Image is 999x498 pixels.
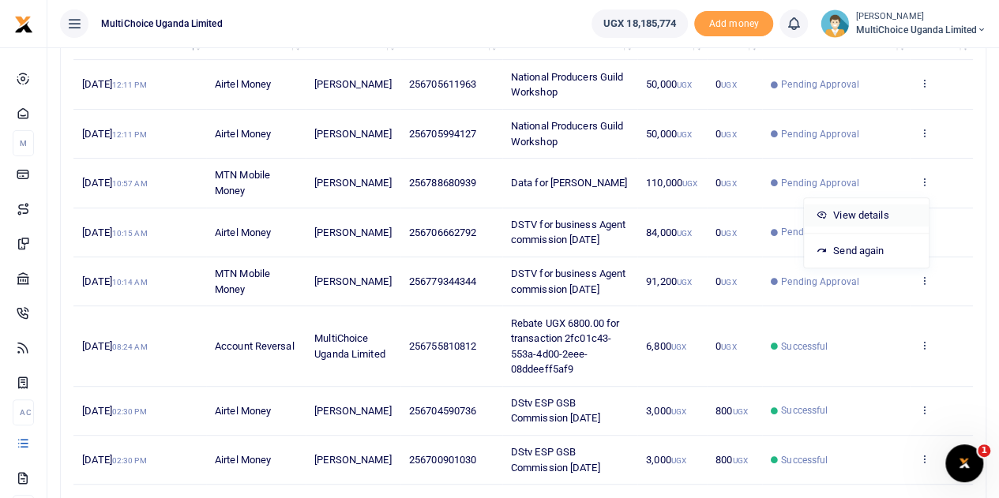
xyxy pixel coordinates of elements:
li: Toup your wallet [694,11,773,37]
a: Send again [804,240,929,262]
span: [DATE] [82,340,147,352]
span: [DATE] [82,227,147,238]
span: Pending Approval [781,176,859,190]
small: UGX [677,229,692,238]
span: National Producers Guild Workshop [511,71,623,99]
span: 256705611963 [409,78,476,90]
span: DSTV for business Agent commission [DATE] [511,219,625,246]
span: 256706662792 [409,227,476,238]
small: UGX [721,229,736,238]
span: [PERSON_NAME] [314,128,391,140]
span: 84,000 [646,227,692,238]
span: 256755810812 [409,340,476,352]
span: 91,200 [646,275,692,287]
li: Wallet ballance [585,9,694,38]
span: 0 [715,227,736,238]
small: 02:30 PM [112,407,147,416]
img: logo-small [14,15,33,34]
li: Ac [13,399,34,425]
span: Pending Approval [781,275,859,289]
span: Airtel Money [215,405,271,417]
span: Airtel Money [215,454,271,466]
span: 0 [715,275,736,287]
small: UGX [682,179,697,188]
small: UGX [732,456,747,465]
span: Successful [781,403,828,417]
small: UGX [677,278,692,286]
span: 256779344344 [409,275,476,287]
span: Pending Approval [781,127,859,141]
small: UGX [721,278,736,286]
span: MTN Mobile Money [215,169,270,197]
span: [DATE] [82,405,146,417]
iframe: Intercom live chat [945,444,983,482]
span: [DATE] [82,454,146,466]
small: UGX [677,81,692,89]
span: 50,000 [646,78,692,90]
span: 256705994127 [409,128,476,140]
a: Add money [694,17,773,28]
span: 110,000 [646,177,697,189]
small: 10:14 AM [112,278,148,286]
span: Successful [781,339,828,354]
small: UGX [721,179,736,188]
span: [DATE] [82,78,146,90]
small: UGX [671,456,686,465]
small: 10:15 AM [112,229,148,238]
span: [DATE] [82,128,146,140]
span: Airtel Money [215,227,271,238]
small: UGX [671,343,686,351]
span: 0 [715,340,736,352]
small: UGX [721,343,736,351]
span: Pending Approval [781,225,859,239]
span: Add money [694,11,773,37]
span: [PERSON_NAME] [314,227,391,238]
span: 50,000 [646,128,692,140]
span: DStv ESP GSB Commission [DATE] [511,446,600,474]
span: 6,800 [646,340,686,352]
span: 256788680939 [409,177,476,189]
small: UGX [671,407,686,416]
small: UGX [721,81,736,89]
span: 256700901030 [409,454,476,466]
span: Airtel Money [215,128,271,140]
span: MultiChoice Uganda Limited [855,23,986,37]
span: MTN Mobile Money [215,268,270,295]
small: 12:11 PM [112,130,147,139]
span: 0 [715,78,736,90]
span: UGX 18,185,774 [603,16,676,32]
span: DSTV for business Agent commission [DATE] [511,268,625,295]
span: 800 [715,405,748,417]
span: MultiChoice Uganda Limited [314,332,385,360]
span: [PERSON_NAME] [314,454,391,466]
small: UGX [677,130,692,139]
small: 08:24 AM [112,343,148,351]
span: 800 [715,454,748,466]
span: Account Reversal [215,340,295,352]
span: [PERSON_NAME] [314,78,391,90]
span: [PERSON_NAME] [314,177,391,189]
small: 12:11 PM [112,81,147,89]
span: [DATE] [82,177,147,189]
li: M [13,130,34,156]
span: 0 [715,128,736,140]
span: Pending Approval [781,77,859,92]
span: [PERSON_NAME] [314,275,391,287]
span: Successful [781,453,828,467]
span: National Producers Guild Workshop [511,120,623,148]
a: profile-user [PERSON_NAME] MultiChoice Uganda Limited [821,9,986,38]
small: 02:30 PM [112,456,147,465]
span: 256704590736 [409,405,476,417]
span: MultiChoice Uganda Limited [95,17,229,31]
span: DStv ESP GSB Commission [DATE] [511,397,600,425]
span: 1 [978,444,990,457]
a: View details [804,204,929,227]
span: Data for [PERSON_NAME] [511,177,627,189]
span: Rebate UGX 6800.00 for transaction 2fc01c43-553a-4d00-2eee-08ddeeff5af9 [511,317,619,376]
small: [PERSON_NAME] [855,10,986,24]
img: profile-user [821,9,849,38]
span: 0 [715,177,736,189]
span: [DATE] [82,275,147,287]
a: UGX 18,185,774 [592,9,688,38]
span: Airtel Money [215,78,271,90]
